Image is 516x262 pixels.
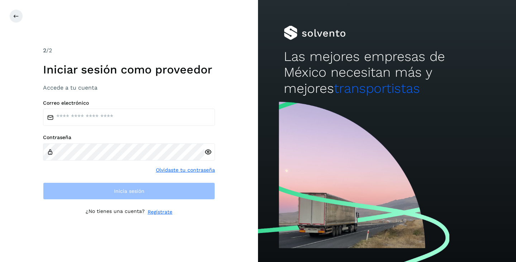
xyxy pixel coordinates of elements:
span: Inicia sesión [114,189,144,194]
label: Correo electrónico [43,100,215,106]
button: Inicia sesión [43,182,215,200]
span: transportistas [334,81,420,96]
h1: Iniciar sesión como proveedor [43,63,215,76]
span: 2 [43,47,46,54]
h2: Las mejores empresas de México necesitan más y mejores [284,49,490,96]
label: Contraseña [43,134,215,140]
a: Regístrate [148,208,172,216]
a: Olvidaste tu contraseña [156,166,215,174]
div: /2 [43,46,215,55]
p: ¿No tienes una cuenta? [86,208,145,216]
h3: Accede a tu cuenta [43,84,215,91]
